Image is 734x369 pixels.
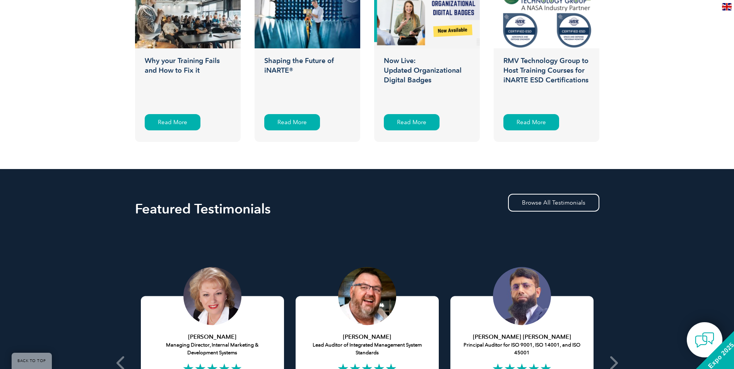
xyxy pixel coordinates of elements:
strong: [PERSON_NAME] [188,333,236,340]
img: contact-chat.png [695,330,714,350]
div: Read More [145,114,200,130]
h5: Principal Auditor for ISO 9001, ISO 14001, and ISO 45001 [456,333,588,357]
h5: Lead Auditor of Integrated Management System Standards [301,333,433,357]
div: Read More [384,114,440,130]
h3: Why your Training Fails and How to Fix it [135,56,241,106]
h3: Now Live: Updated Organizational Digital Badges [374,56,480,106]
strong: [PERSON_NAME] [343,333,391,340]
a: BACK TO TOP [12,353,52,369]
img: en [722,3,732,10]
h5: Managing Director, Internal Marketing & Development Systems [147,333,278,357]
a: Browse All Testimonials [508,194,599,212]
h3: RMV Technology Group to Host Training Courses for iNARTE ESD Certifications [494,56,599,106]
h3: Shaping the Future of iNARTE® [255,56,360,106]
h2: Featured Testimonials [135,203,599,215]
div: Read More [264,114,320,130]
strong: [PERSON_NAME] [PERSON_NAME] [473,333,571,340]
div: Read More [503,114,559,130]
